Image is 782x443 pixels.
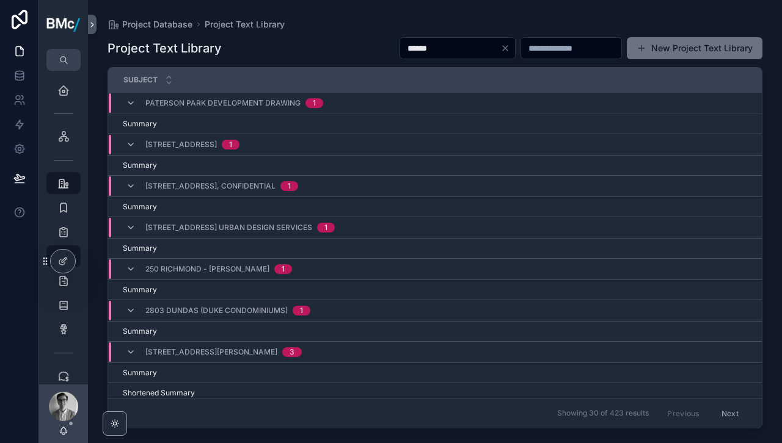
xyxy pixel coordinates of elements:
[145,347,277,357] span: [STREET_ADDRESS][PERSON_NAME]
[123,243,157,253] span: Summary
[205,18,285,31] a: Project Text Library
[123,202,157,212] span: Summary
[290,347,294,357] div: 3
[123,388,195,398] span: Shortened Summary
[122,18,192,31] span: Project Database
[313,98,316,108] div: 1
[108,18,192,31] a: Project Database
[123,368,157,378] span: Summary
[145,264,269,274] span: 250 Richmond - [PERSON_NAME]
[627,37,762,59] button: New Project Text Library
[229,140,232,149] div: 1
[123,160,157,170] span: Summary
[300,306,303,315] div: 1
[108,40,222,57] h1: Project Text Library
[282,264,285,274] div: 1
[39,71,88,384] div: scrollable content
[557,409,649,419] span: Showing 30 of 423 results
[324,223,327,232] div: 1
[46,15,81,34] img: App logo
[500,43,515,53] button: Clear
[288,181,291,191] div: 1
[123,326,157,336] span: Summary
[145,98,301,108] span: Paterson Park Development Drawing
[713,404,747,423] button: Next
[145,140,217,149] span: [STREET_ADDRESS]
[123,285,157,295] span: Summary
[145,181,276,191] span: [STREET_ADDRESS], CONFIDENTIAL
[123,119,157,129] span: Summary
[145,306,288,315] span: 2803 Dundas (Duke Condominiums)
[145,223,312,232] span: [STREET_ADDRESS] Urban Design Services
[123,75,158,85] span: Subject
